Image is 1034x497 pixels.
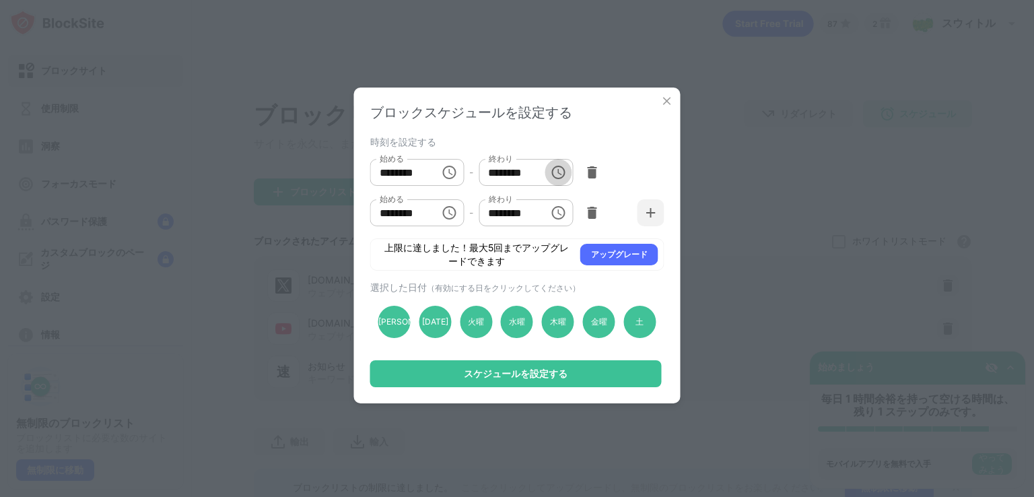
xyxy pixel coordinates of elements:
font: 時刻を設定する [370,136,436,147]
font: 終わり [488,195,512,204]
font: - [469,166,473,178]
font: スケジュールを設定する [464,368,567,379]
img: x-button.svg [660,94,674,108]
font: - [469,207,473,218]
font: [PERSON_NAME] [378,317,444,327]
font: 水曜 [509,317,525,327]
font: 土 [635,317,644,327]
font: 始める [380,195,404,204]
font: アップグレード [591,249,648,259]
font: 始める [380,154,404,164]
font: 上限に達しました！最大5回までアップグレードできます [384,242,569,267]
font: 金曜 [591,317,607,327]
font: [DATE] [422,317,448,327]
button: 時間を選択してください。選択された時間は午後11時55分です。 [545,199,572,226]
font: ブロックスケジュールを設定する [370,104,572,121]
button: 時間を選択してください。選択された時間は午後10時15分です。 [436,199,462,226]
button: 時間を選択してください。選択された時間は午前12時です。 [436,159,462,186]
button: 時間を選択してください。選択された時間は午後8時です。 [545,159,572,186]
font: 木曜 [550,317,566,327]
font: 選択した日付 [370,281,427,293]
font: 火曜 [468,317,484,327]
font: 終わり [488,154,512,164]
font: （有効にする日をクリックしてください） [427,283,580,293]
